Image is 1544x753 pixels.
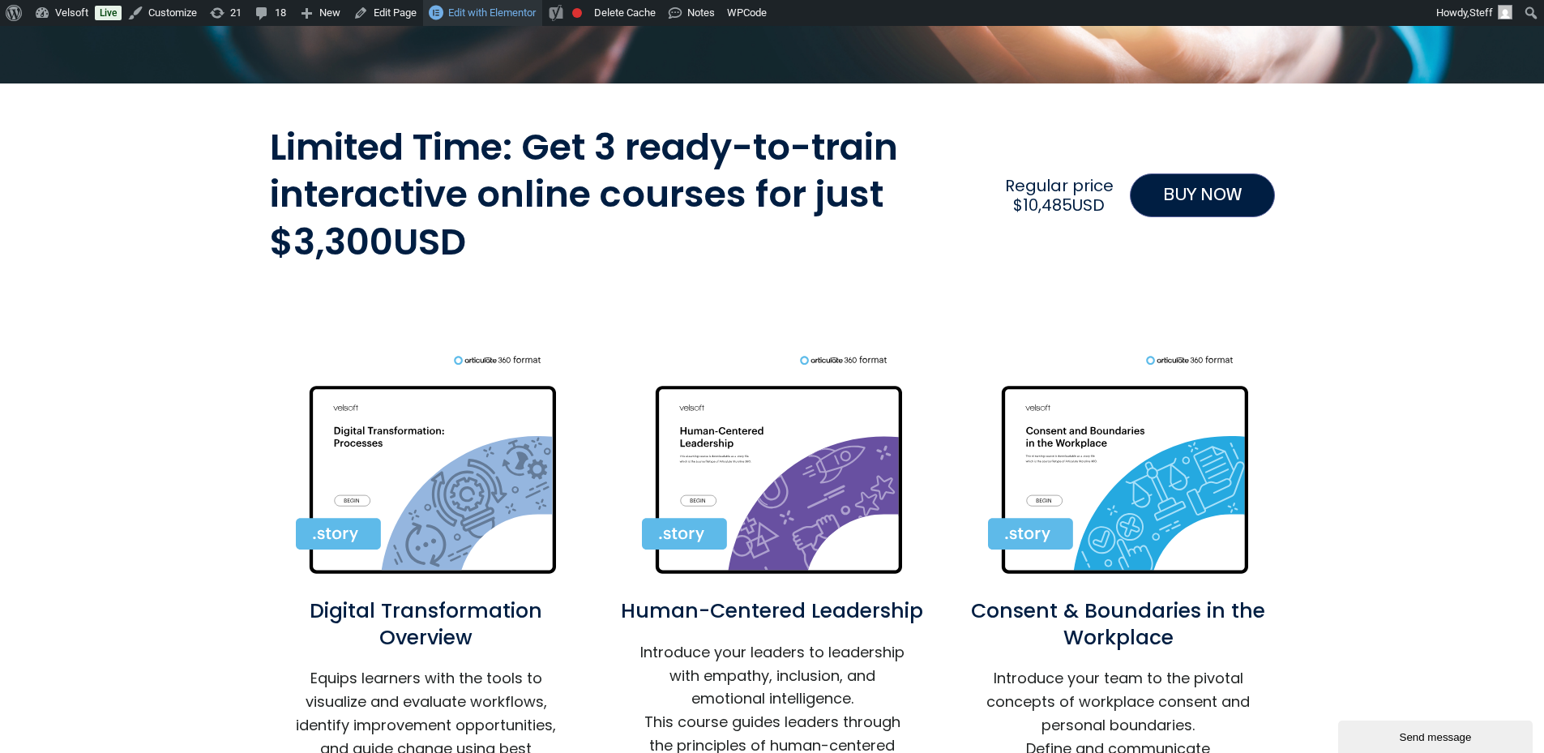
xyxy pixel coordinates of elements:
h2: Consent & Boundaries in the Workplace [962,598,1275,651]
a: BUY NOW [1130,173,1275,217]
iframe: chat widget [1338,717,1536,753]
span: BUY NOW [1163,182,1242,208]
h2: Digital Transformation Overview [270,598,583,651]
a: Live [95,6,122,20]
span: Steff [1469,6,1493,19]
h2: Human-Centered Leadership [616,598,929,625]
p: Introduce your team to the pivotal concepts of workplace consent and personal boundaries. [986,667,1251,737]
span: Edit with Elementor [448,6,536,19]
p: Introduce your leaders to leadership with empathy, inclusion, and emotional intelligence. [640,641,905,711]
h2: Regular price $10,485USD [997,176,1121,215]
h2: Limited Time: Get 3 ready-to-train interactive online courses for just $3,300USD [270,124,990,267]
div: Focus keyphrase not set [572,8,582,18]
